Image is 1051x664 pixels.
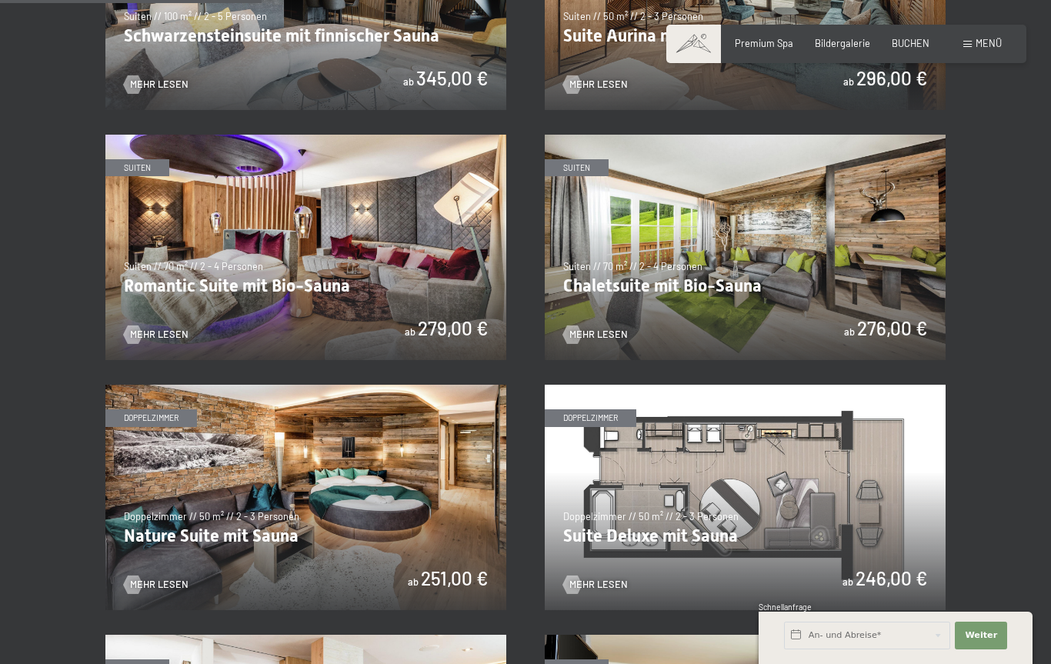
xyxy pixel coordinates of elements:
[130,78,189,92] span: Mehr Lesen
[976,37,1002,49] span: Menü
[759,602,812,612] span: Schnellanfrage
[105,135,506,142] a: Romantic Suite mit Bio-Sauna
[569,578,628,592] span: Mehr Lesen
[815,37,870,49] a: Bildergalerie
[965,629,997,642] span: Weiter
[545,135,946,142] a: Chaletsuite mit Bio-Sauna
[124,78,189,92] a: Mehr Lesen
[563,78,628,92] a: Mehr Lesen
[563,328,628,342] a: Mehr Lesen
[545,135,946,360] img: Chaletsuite mit Bio-Sauna
[105,385,506,392] a: Nature Suite mit Sauna
[569,328,628,342] span: Mehr Lesen
[124,328,189,342] a: Mehr Lesen
[105,385,506,610] img: Nature Suite mit Sauna
[545,385,946,392] a: Suite Deluxe mit Sauna
[955,622,1007,649] button: Weiter
[130,578,189,592] span: Mehr Lesen
[569,78,628,92] span: Mehr Lesen
[105,135,506,360] img: Romantic Suite mit Bio-Sauna
[130,328,189,342] span: Mehr Lesen
[892,37,929,49] a: BUCHEN
[545,385,946,610] img: Suite Deluxe mit Sauna
[563,578,628,592] a: Mehr Lesen
[124,578,189,592] a: Mehr Lesen
[735,37,793,49] a: Premium Spa
[545,635,946,642] a: Alpin Studio
[105,635,506,642] a: Family Suite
